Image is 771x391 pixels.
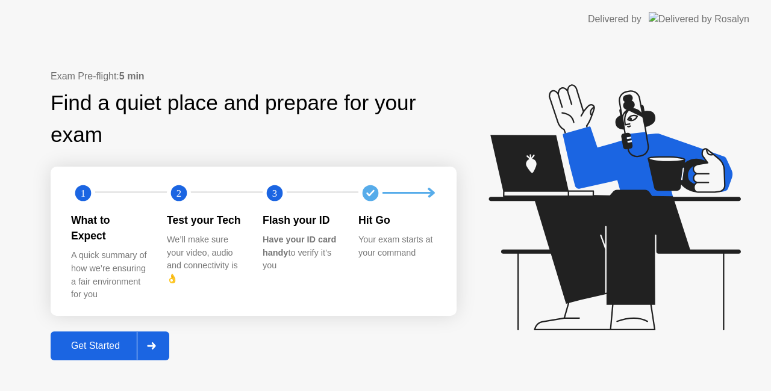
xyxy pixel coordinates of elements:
div: Find a quiet place and prepare for your exam [51,87,457,151]
div: Get Started [54,340,137,351]
text: 3 [272,187,277,199]
b: 5 min [119,71,145,81]
div: Flash your ID [263,212,339,228]
div: A quick summary of how we’re ensuring a fair environment for you [71,249,148,301]
div: Exam Pre-flight: [51,69,457,84]
div: to verify it’s you [263,233,339,272]
div: Hit Go [358,212,435,228]
div: Your exam starts at your command [358,233,435,259]
div: Test your Tech [167,212,243,228]
text: 1 [81,187,86,199]
div: Delivered by [588,12,641,26]
button: Get Started [51,331,169,360]
text: 2 [176,187,181,199]
b: Have your ID card handy [263,235,336,257]
img: Delivered by Rosalyn [649,12,749,26]
div: What to Expect [71,212,148,244]
div: We’ll make sure your video, audio and connectivity is 👌 [167,233,243,285]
